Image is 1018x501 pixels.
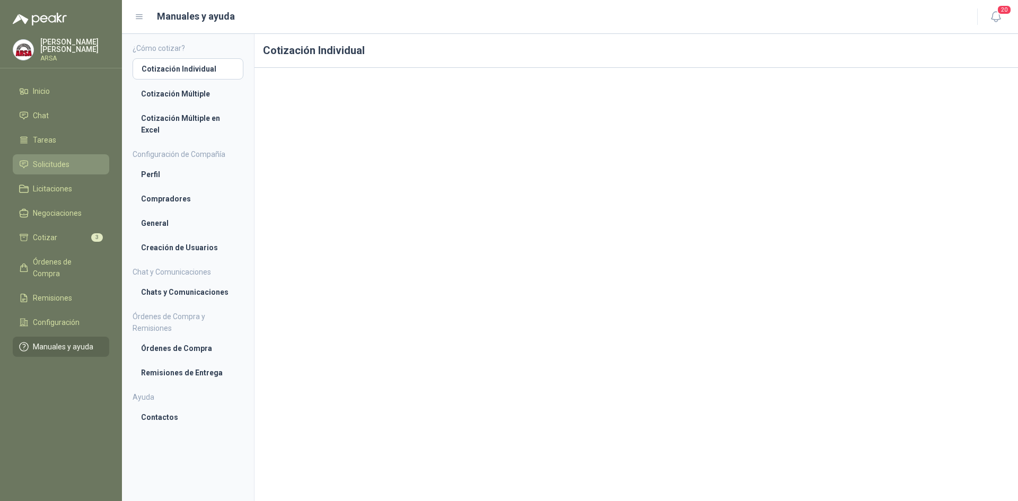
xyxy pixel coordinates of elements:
a: Órdenes de Compra [133,338,243,358]
h4: Órdenes de Compra y Remisiones [133,311,243,334]
img: Company Logo [13,40,33,60]
a: Compradores [133,189,243,209]
span: Inicio [33,85,50,97]
a: Inicio [13,81,109,101]
a: Tareas [13,130,109,150]
span: Tareas [33,134,56,146]
img: Logo peakr [13,13,67,25]
a: Contactos [133,407,243,427]
span: Remisiones [33,292,72,304]
a: Chat [13,106,109,126]
li: Perfil [141,169,235,180]
iframe: 953374dfa75b41f38925b712e2491bfd [263,76,1010,494]
li: Creación de Usuarios [141,242,235,253]
a: Creación de Usuarios [133,238,243,258]
h1: Manuales y ayuda [157,9,235,24]
a: Chats y Comunicaciones [133,282,243,302]
span: 20 [997,5,1012,15]
span: Manuales y ayuda [33,341,93,353]
a: Solicitudes [13,154,109,174]
h1: Cotización Individual [254,34,1018,68]
li: Cotización Individual [142,63,234,75]
a: General [133,213,243,233]
a: Órdenes de Compra [13,252,109,284]
li: Cotización Múltiple [141,88,235,100]
span: Negociaciones [33,207,82,219]
a: Configuración [13,312,109,332]
a: Cotización Múltiple en Excel [133,108,243,140]
button: 20 [986,7,1005,27]
li: Remisiones de Entrega [141,367,235,379]
h4: Ayuda [133,391,243,403]
span: Chat [33,110,49,121]
p: [PERSON_NAME] [PERSON_NAME] [40,38,109,53]
span: Licitaciones [33,183,72,195]
a: Remisiones de Entrega [133,363,243,383]
span: Configuración [33,317,80,328]
a: Cotización Múltiple [133,84,243,104]
a: Perfil [133,164,243,184]
a: Cotización Individual [133,58,243,80]
span: Órdenes de Compra [33,256,99,279]
p: ARSA [40,55,109,61]
span: Cotizar [33,232,57,243]
li: General [141,217,235,229]
a: Licitaciones [13,179,109,199]
li: Cotización Múltiple en Excel [141,112,235,136]
span: 3 [91,233,103,242]
a: Negociaciones [13,203,109,223]
h4: ¿Cómo cotizar? [133,42,243,54]
li: Órdenes de Compra [141,342,235,354]
a: Remisiones [13,288,109,308]
li: Chats y Comunicaciones [141,286,235,298]
h4: Chat y Comunicaciones [133,266,243,278]
a: Cotizar3 [13,227,109,248]
li: Compradores [141,193,235,205]
span: Solicitudes [33,159,69,170]
li: Contactos [141,411,235,423]
a: Manuales y ayuda [13,337,109,357]
h4: Configuración de Compañía [133,148,243,160]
